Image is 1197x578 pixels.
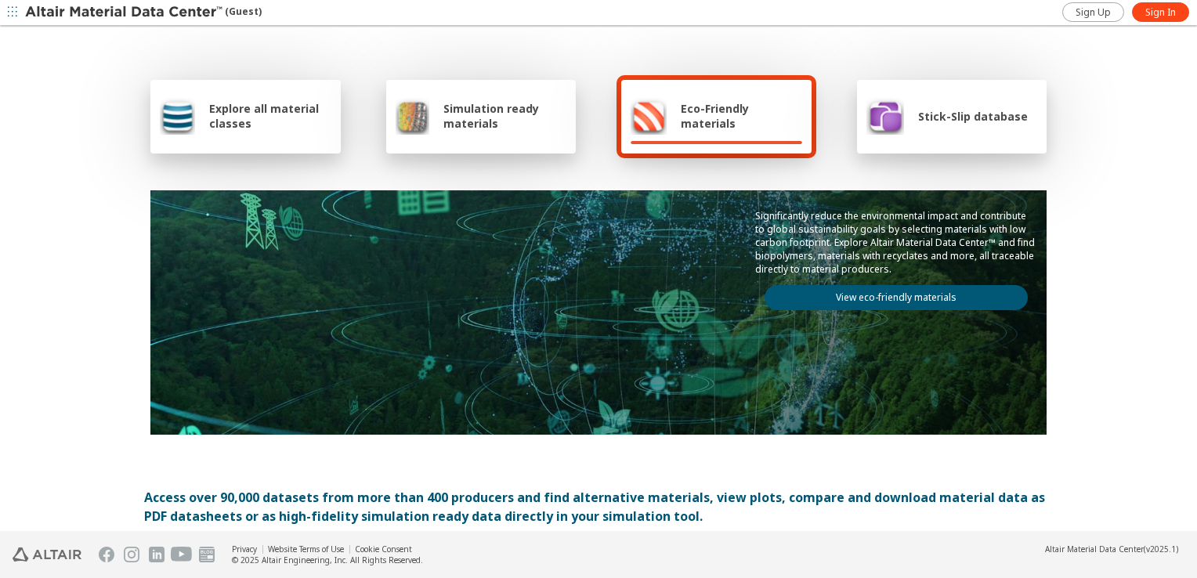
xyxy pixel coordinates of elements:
span: Stick-Slip database [918,109,1028,124]
span: Altair Material Data Center [1045,544,1144,555]
a: Sign In [1132,2,1189,22]
img: Explore all material classes [160,97,195,135]
a: Cookie Consent [355,544,412,555]
span: Sign Up [1076,6,1111,19]
a: Sign Up [1062,2,1124,22]
img: Stick-Slip database [866,97,904,135]
img: Altair Material Data Center [25,5,225,20]
a: Website Terms of Use [268,544,344,555]
div: (Guest) [25,5,262,20]
div: (v2025.1) [1045,544,1178,555]
p: Significantly reduce the environmental impact and contribute to global sustainability goals by se... [755,209,1037,276]
img: Eco-Friendly materials [631,97,667,135]
span: Explore all material classes [209,101,331,131]
span: Sign In [1145,6,1176,19]
div: © 2025 Altair Engineering, Inc. All Rights Reserved. [232,555,423,565]
span: Eco-Friendly materials [681,101,801,131]
span: Simulation ready materials [443,101,566,131]
img: Altair Engineering [13,547,81,562]
a: Privacy [232,544,257,555]
a: View eco-friendly materials [765,285,1028,310]
img: Simulation ready materials [396,97,429,135]
div: Access over 90,000 datasets from more than 400 producers and find alternative materials, view plo... [144,488,1053,526]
